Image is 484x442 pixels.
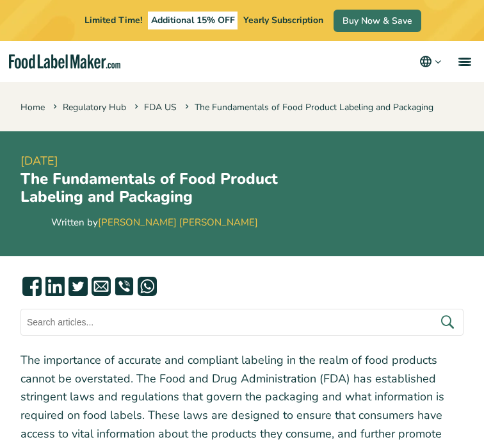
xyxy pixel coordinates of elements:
a: menu [443,41,484,82]
a: [PERSON_NAME] [PERSON_NAME] [98,216,258,229]
a: Buy Now & Save [334,10,421,32]
a: Regulatory Hub [63,101,126,113]
span: [DATE] [20,152,302,170]
span: Limited Time! [85,14,142,26]
a: FDA US [144,101,177,113]
a: Food Label Maker homepage [9,54,120,69]
div: Written by [51,215,258,230]
img: Maria Abi Hanna - Food Label Maker [20,209,46,235]
h1: The Fundamentals of Food Product Labeling and Packaging [20,170,302,207]
button: Change language [418,54,443,69]
span: Additional 15% OFF [148,12,238,29]
span: The Fundamentals of Food Product Labeling and Packaging [182,101,433,113]
input: Search articles... [20,309,464,336]
a: Home [20,101,45,113]
span: Yearly Subscription [243,14,323,26]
